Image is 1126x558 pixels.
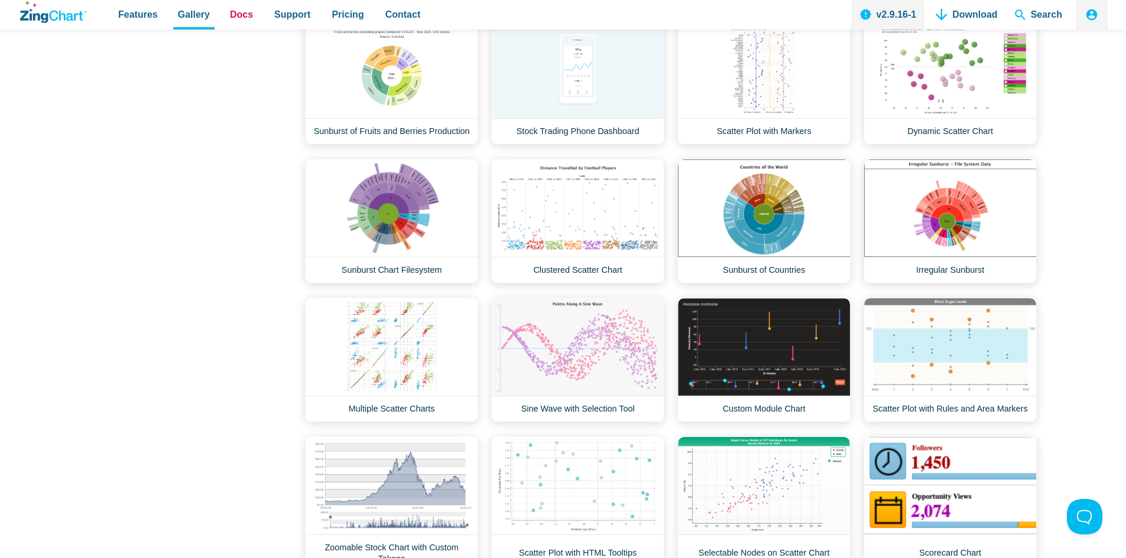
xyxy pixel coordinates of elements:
span: Docs [230,6,253,22]
a: Custom Module Chart [677,298,851,422]
a: ZingChart Logo. Click to return to the homepage [20,1,87,23]
a: Multiple Scatter Charts [305,298,478,422]
a: Sunburst Chart Filesystem [305,159,478,283]
a: Scatter Plot with Rules and Area Markers [864,298,1037,422]
a: Sunburst of Fruits and Berries Production [305,20,478,145]
span: Gallery [178,6,210,22]
span: Features [118,6,158,22]
iframe: Toggle Customer Support [1067,499,1102,534]
span: Pricing [332,6,364,22]
a: Sunburst of Countries [677,159,851,283]
a: Stock Trading Phone Dashboard [491,20,664,145]
span: Contact [385,6,421,22]
a: Clustered Scatter Chart [491,159,664,283]
a: Sine Wave with Selection Tool [491,298,664,422]
a: Irregular Sunburst [864,159,1037,283]
span: Support [274,6,310,22]
a: Scatter Plot with Markers [677,20,851,145]
a: Dynamic Scatter Chart [864,20,1037,145]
